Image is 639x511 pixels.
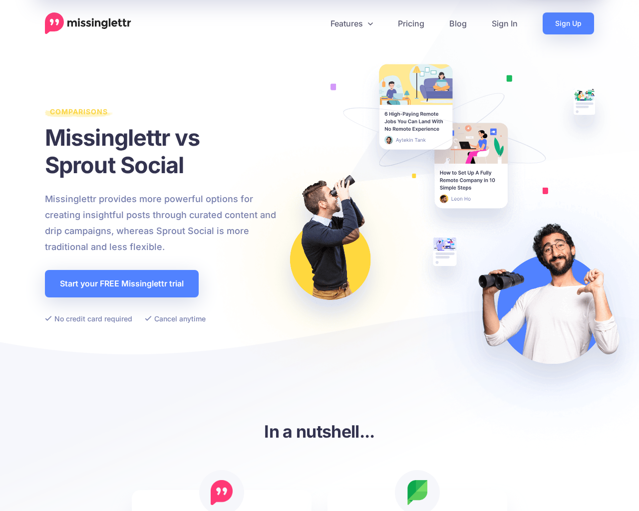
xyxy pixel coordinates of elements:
[437,12,479,34] a: Blog
[45,124,282,179] h1: Missinglettr vs Sprout Social
[45,420,594,443] h3: In a nutshell...
[318,12,385,34] a: Features
[45,12,131,34] a: Home
[45,107,113,121] span: Comparisons
[385,12,437,34] a: Pricing
[407,480,427,505] img: Sprout Social
[543,12,594,34] a: Sign Up
[45,191,282,255] p: Missinglettr provides more powerful options for creating insightful posts through curated content...
[45,312,132,325] li: No credit card required
[479,12,530,34] a: Sign In
[45,270,199,297] a: Start your FREE Missinglettr trial
[145,312,206,325] li: Cancel anytime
